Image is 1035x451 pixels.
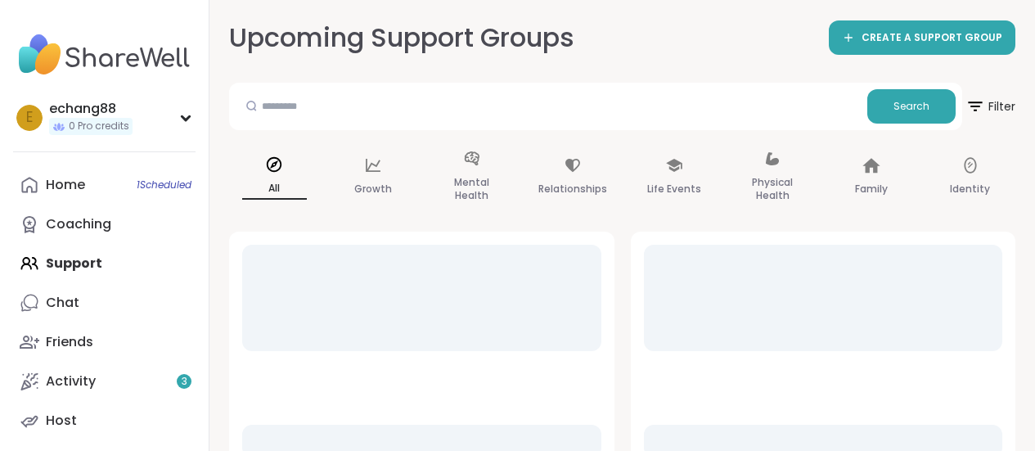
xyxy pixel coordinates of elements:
p: Growth [354,179,392,199]
p: Relationships [538,179,607,199]
p: Mental Health [439,173,504,205]
div: echang88 [49,100,133,118]
a: Friends [13,322,196,362]
div: Activity [46,372,96,390]
p: All [242,178,307,200]
a: Coaching [13,205,196,244]
p: Identity [950,179,990,199]
p: Physical Health [740,173,805,205]
p: Family [855,179,888,199]
button: Filter [965,83,1015,130]
span: 0 Pro credits [69,120,129,133]
span: e [26,107,33,129]
h2: Upcoming Support Groups [229,20,574,56]
a: CREATE A SUPPORT GROUP [829,20,1015,55]
a: Host [13,401,196,440]
a: Home1Scheduled [13,165,196,205]
span: CREATE A SUPPORT GROUP [862,31,1002,45]
div: Home [46,176,85,194]
span: Search [893,99,929,114]
a: Activity3 [13,362,196,401]
div: Host [46,412,77,430]
img: ShareWell Nav Logo [13,26,196,83]
a: Chat [13,283,196,322]
span: 1 Scheduled [137,178,191,192]
span: 3 [182,375,187,389]
div: Coaching [46,215,111,233]
button: Search [867,89,956,124]
span: Filter [965,87,1015,126]
div: Chat [46,294,79,312]
p: Life Events [647,179,701,199]
div: Friends [46,333,93,351]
